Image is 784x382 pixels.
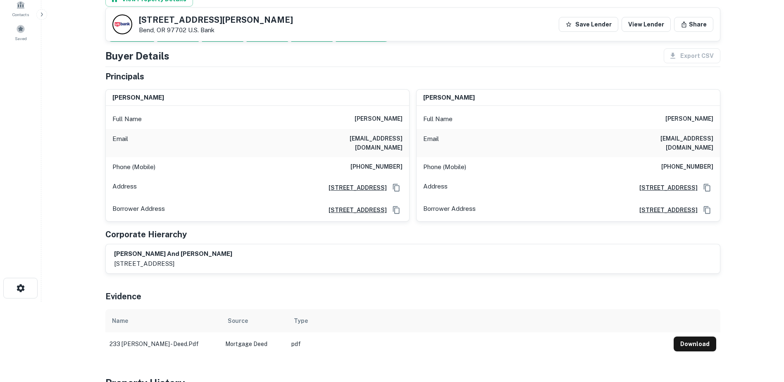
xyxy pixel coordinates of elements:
a: [STREET_ADDRESS] [633,205,698,215]
button: Save Lender [559,17,618,32]
a: U.s. Bank [188,26,214,33]
th: Source [221,309,287,332]
p: Phone (Mobile) [112,162,155,172]
p: Full Name [423,114,453,124]
div: Name [112,316,128,326]
th: Name [105,309,221,332]
h6: [PERSON_NAME] and [PERSON_NAME] [114,249,232,259]
p: Email [423,134,439,152]
h4: Buyer Details [105,48,169,63]
button: Copy Address [390,204,403,216]
div: Source [228,316,248,326]
button: Copy Address [701,181,713,194]
h5: Corporate Hierarchy [105,228,187,241]
p: Phone (Mobile) [423,162,466,172]
a: Saved [2,21,39,43]
h6: [PHONE_NUMBER] [661,162,713,172]
h6: [PHONE_NUMBER] [350,162,403,172]
div: scrollable content [105,309,720,356]
div: Sending borrower request to AI... [95,29,157,42]
a: [STREET_ADDRESS] [322,205,387,215]
a: [STREET_ADDRESS] [633,183,698,192]
span: Saved [15,35,27,42]
div: Your request is received and processing... [157,29,205,42]
h6: [EMAIL_ADDRESS][DOMAIN_NAME] [614,134,713,152]
div: Principals found, AI now looking for contact information... [246,29,295,42]
p: Address [112,181,137,194]
h5: [STREET_ADDRESS][PERSON_NAME] [139,16,293,24]
h6: [PERSON_NAME] [665,114,713,124]
button: Copy Address [390,181,403,194]
h6: [PERSON_NAME] [355,114,403,124]
p: Address [423,181,448,194]
div: Type [294,316,308,326]
span: Contacts [12,11,29,18]
a: [STREET_ADDRESS] [322,183,387,192]
div: AI fulfillment process complete. [336,29,401,42]
div: Documents found, AI parsing details... [202,29,250,42]
div: Principals found, still searching for contact information. This may take time... [291,29,339,42]
p: Full Name [112,114,142,124]
p: Email [112,134,128,152]
td: Mortgage Deed [221,332,287,356]
h5: Evidence [105,290,141,303]
iframe: Chat Widget [743,316,784,356]
td: 233 [PERSON_NAME] - deed.pdf [105,332,221,356]
button: Share [674,17,713,32]
td: pdf [287,332,670,356]
button: Download [674,337,716,351]
h5: Principals [105,70,144,83]
h6: [EMAIL_ADDRESS][DOMAIN_NAME] [303,134,403,152]
button: Copy Address [701,204,713,216]
a: View Lender [622,17,671,32]
p: [STREET_ADDRESS] [114,259,232,269]
p: Borrower Address [423,204,476,216]
p: Borrower Address [112,204,165,216]
th: Type [287,309,670,332]
h6: [PERSON_NAME] [112,93,164,103]
p: Bend, OR 97702 [139,26,293,34]
h6: [PERSON_NAME] [423,93,475,103]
